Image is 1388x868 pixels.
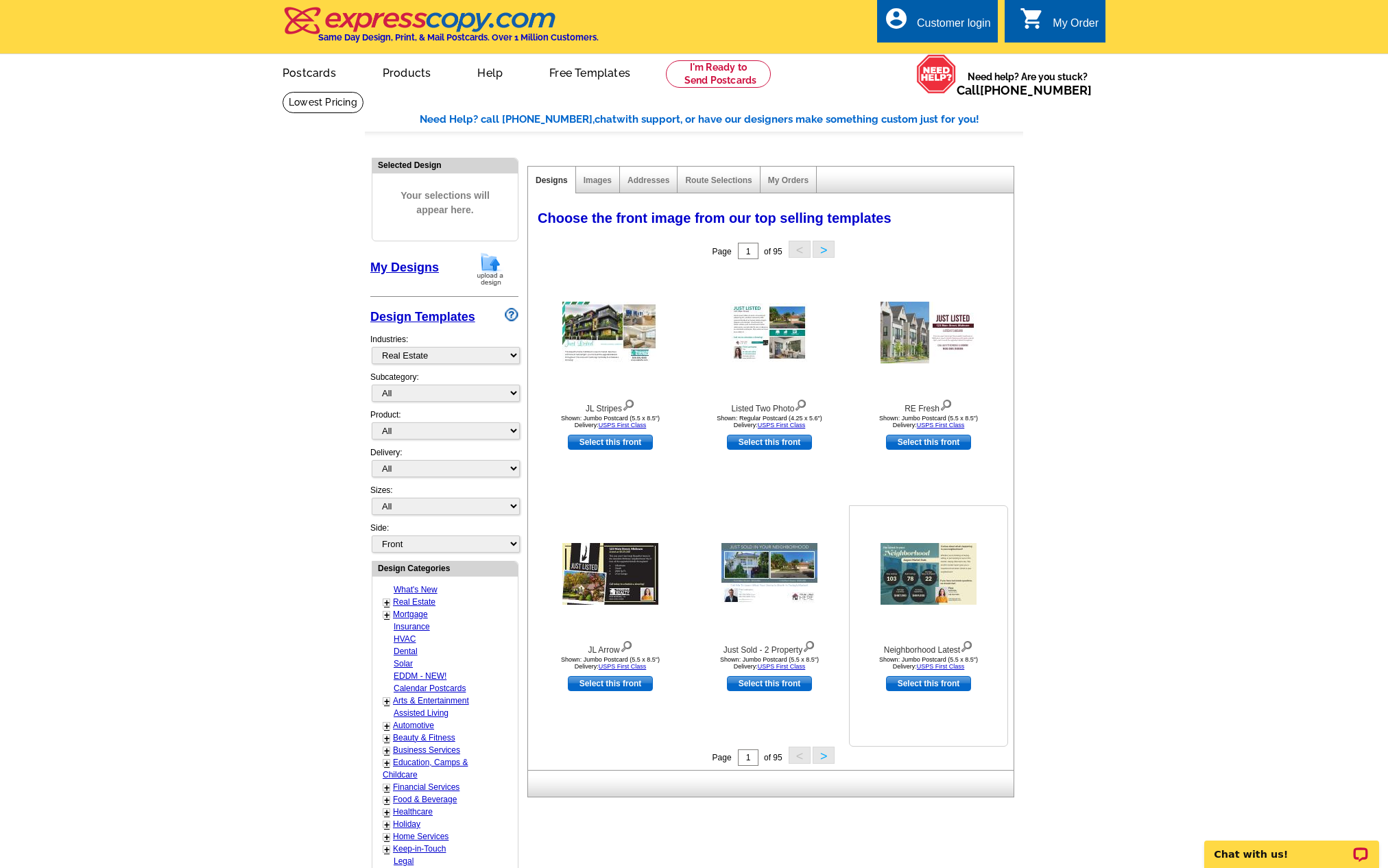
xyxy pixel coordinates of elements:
div: Neighborhood Latest [853,638,1004,656]
a: Healthcare [393,807,433,817]
a: use this design [568,676,653,691]
a: My Designs [370,261,439,274]
a: account_circle Customer login [884,15,991,32]
div: Industries: [370,326,518,371]
button: < [789,747,811,764]
div: Sizes: [370,484,518,522]
a: shopping_cart My Order [1020,15,1099,32]
a: HVAC [394,634,416,644]
div: Shown: Jumbo Postcard (5.5 x 8.5") Delivery: [694,656,845,670]
a: Dental [394,647,418,656]
div: JL Arrow [535,638,686,656]
img: JL Arrow [562,543,658,605]
a: + [384,745,390,756]
a: Financial Services [393,782,459,792]
a: Arts & Entertainment [393,696,469,706]
div: Shown: Jumbo Postcard (5.5 x 8.5") Delivery: [853,415,1004,429]
img: Just Sold - 2 Property [721,543,817,605]
img: RE Fresh [881,302,977,363]
a: Legal [394,856,414,866]
a: Education, Camps & Childcare [383,758,468,780]
a: use this design [886,676,971,691]
div: JL Stripes [535,396,686,415]
a: [PHONE_NUMBER] [980,83,1092,97]
span: Call [957,83,1092,97]
h4: Same Day Design, Print, & Mail Postcards. Over 1 Million Customers. [318,32,599,43]
a: Same Day Design, Print, & Mail Postcards. Over 1 Million Customers. [283,16,599,43]
a: USPS First Class [758,663,806,670]
img: design-wizard-help-icon.png [505,308,518,322]
i: account_circle [884,6,909,31]
a: Route Selections [685,176,752,185]
img: view design details [802,638,815,653]
a: USPS First Class [599,663,647,670]
img: view design details [794,396,807,411]
div: Subcategory: [370,371,518,409]
img: view design details [940,396,953,411]
a: Products [361,56,453,88]
a: + [384,832,390,843]
a: USPS First Class [758,422,806,429]
span: of 95 [764,247,782,256]
a: + [384,610,390,620]
a: + [384,819,390,830]
a: + [384,758,390,769]
div: RE Fresh [853,396,1004,415]
img: help [916,54,957,94]
a: Solar [394,659,413,668]
a: + [384,844,390,855]
div: Listed Two Photo [694,396,845,415]
a: What's New [394,585,438,594]
button: < [789,241,811,258]
a: Food & Beverage [393,795,457,804]
a: USPS First Class [917,663,965,670]
span: Page [713,753,732,762]
a: Automotive [393,721,434,730]
img: view design details [960,638,973,653]
div: Shown: Jumbo Postcard (5.5 x 8.5") Delivery: [535,656,686,670]
div: Shown: Jumbo Postcard (5.5 x 8.5") Delivery: [853,656,1004,670]
img: upload-design [472,252,508,287]
span: Need help? Are you stuck? [957,70,1099,97]
a: USPS First Class [917,422,965,429]
button: > [813,747,835,764]
a: + [384,696,390,707]
a: use this design [727,435,812,450]
a: + [384,597,390,608]
iframe: LiveChat chat widget [1195,825,1388,868]
a: Insurance [394,622,430,631]
div: Delivery: [370,446,518,484]
a: Beauty & Fitness [393,733,455,743]
span: Choose the front image from our top selling templates [538,210,892,226]
a: EDDM - NEW! [394,671,446,681]
a: Real Estate [393,597,435,607]
img: JL Stripes [562,302,658,363]
a: Calendar Postcards [394,684,466,693]
img: view design details [620,638,633,653]
a: + [384,795,390,806]
img: view design details [622,396,635,411]
a: use this design [886,435,971,450]
span: Your selections will appear here. [383,175,507,231]
a: Business Services [393,745,460,755]
img: Neighborhood Latest [881,543,977,605]
a: Holiday [393,819,420,829]
a: Free Templates [527,56,652,88]
a: Addresses [627,176,669,185]
a: Assisted Living [394,708,448,718]
div: Need Help? call [PHONE_NUMBER], with support, or have our designers make something custom just fo... [420,112,1023,128]
div: Shown: Jumbo Postcard (5.5 x 8.5") Delivery: [535,415,686,429]
img: Listed Two Photo [730,303,809,362]
a: Help [455,56,525,88]
a: + [384,721,390,732]
a: Home Services [393,832,448,841]
div: Just Sold - 2 Property [694,638,845,656]
span: Page [713,247,732,256]
div: Product: [370,409,518,446]
div: Selected Design [372,158,518,171]
a: + [384,807,390,818]
button: > [813,241,835,258]
a: Designs [536,176,568,185]
a: use this design [727,676,812,691]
